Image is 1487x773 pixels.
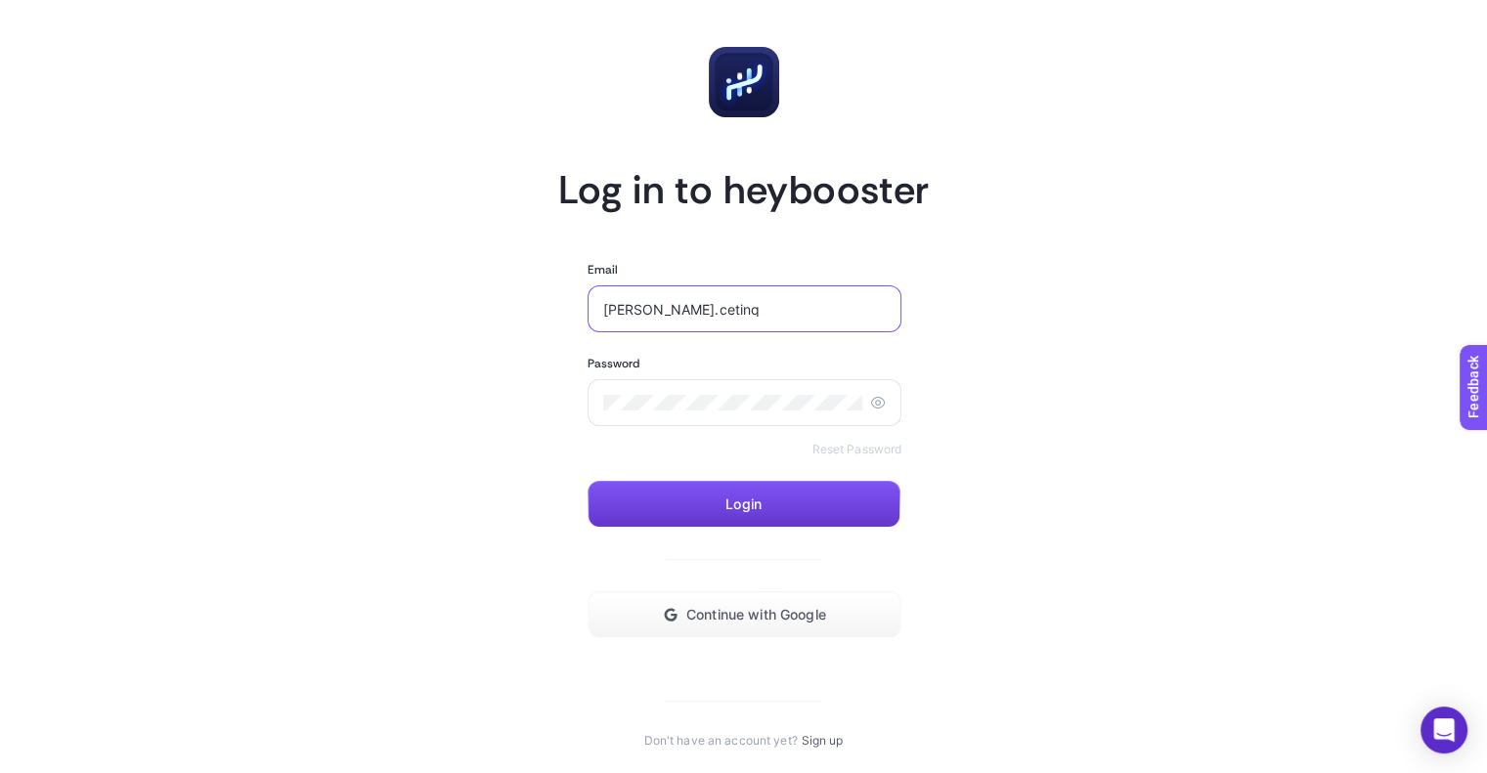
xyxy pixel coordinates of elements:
[588,356,640,371] label: Password
[588,262,619,278] label: Email
[802,733,844,749] a: Sign up
[811,442,901,457] a: Reset Password
[12,6,74,21] span: Feedback
[588,591,902,638] button: Continue with Google
[603,301,887,317] input: Enter your email address
[558,164,930,215] h1: Log in to heybooster
[588,481,900,528] button: Login
[725,496,762,512] span: Login
[686,607,826,623] span: Continue with Google
[644,733,798,749] span: Don't have an account yet?
[1421,707,1467,753] div: Open Intercom Messenger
